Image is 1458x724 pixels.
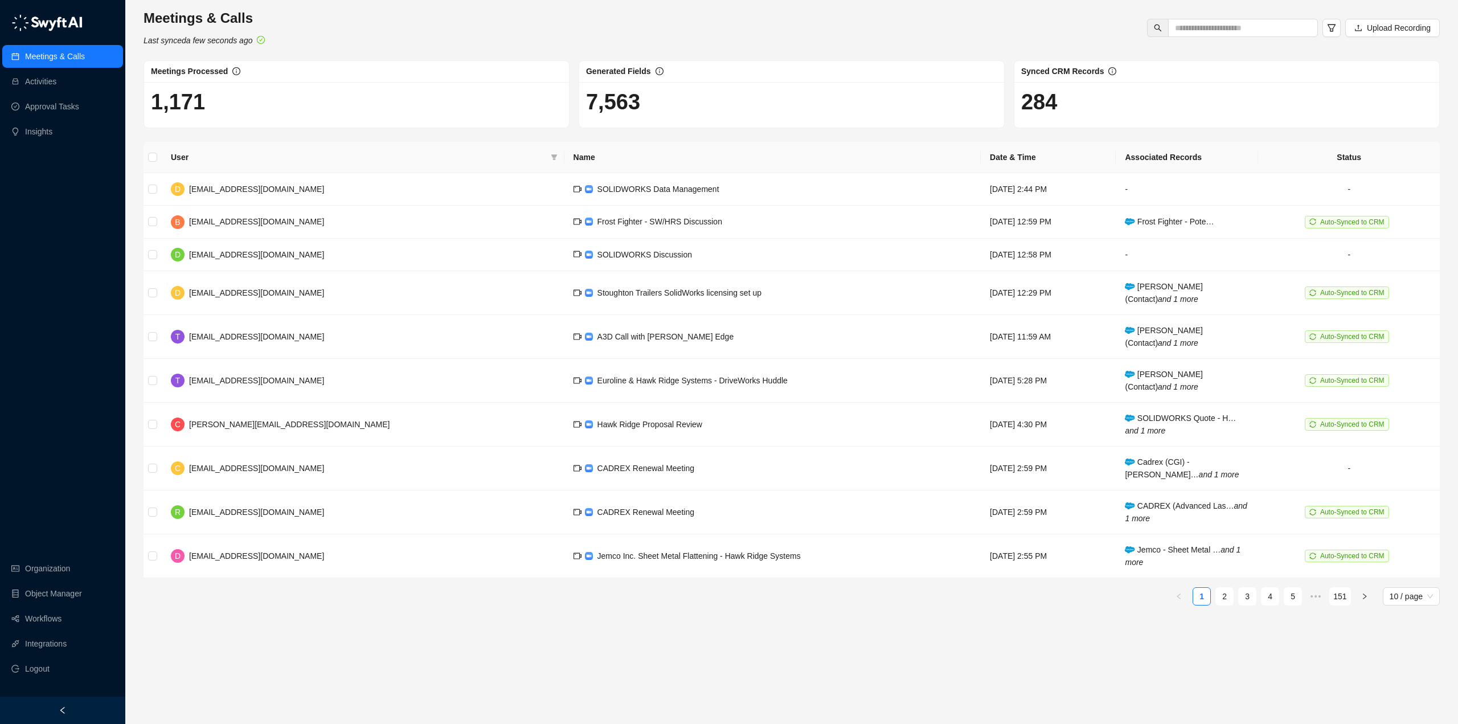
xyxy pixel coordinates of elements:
li: Next Page [1355,587,1374,606]
span: info-circle [656,67,664,75]
i: and 1 more [1125,545,1240,567]
span: sync [1309,377,1316,384]
span: video-camera [574,420,581,428]
span: ••• [1307,587,1325,606]
span: Synced CRM Records [1021,67,1104,76]
span: Generated Fields [586,67,651,76]
span: B [175,216,180,228]
span: Jemco Inc. Sheet Metal Flattening - Hawk Ridge Systems [597,551,801,561]
i: and 1 more [1158,382,1198,391]
span: D [175,183,181,195]
li: 1 [1193,587,1211,606]
i: and 1 more [1158,294,1198,304]
span: video-camera [574,185,581,193]
li: Previous Page [1170,587,1188,606]
a: 2 [1216,588,1233,605]
a: 3 [1239,588,1256,605]
a: 1 [1193,588,1210,605]
img: zoom-DkfWWZB2.png [585,508,593,516]
span: T [175,374,181,387]
a: 4 [1262,588,1279,605]
a: Object Manager [25,582,82,605]
span: info-circle [232,67,240,75]
a: Workflows [25,607,62,630]
span: [EMAIL_ADDRESS][DOMAIN_NAME] [189,464,324,473]
span: [EMAIL_ADDRESS][DOMAIN_NAME] [189,185,324,194]
span: check-circle [257,36,265,44]
span: Frost Fighter - Pote… [1125,217,1214,226]
li: Next 5 Pages [1307,587,1325,606]
a: Integrations [25,632,67,655]
img: zoom-DkfWWZB2.png [585,552,593,560]
span: [PERSON_NAME] (Contact) [1125,326,1203,347]
td: - [1258,173,1440,206]
span: info-circle [1108,67,1116,75]
span: CADREX Renewal Meeting [597,508,694,517]
span: video-camera [574,250,581,258]
span: SOLIDWORKS Data Management [597,185,719,194]
span: Logout [25,657,50,680]
button: Upload Recording [1345,19,1440,37]
td: [DATE] 2:55 PM [981,534,1116,578]
iframe: Open customer support [1422,686,1452,717]
li: 2 [1215,587,1234,606]
span: Hawk Ridge Proposal Review [597,420,702,429]
td: - [1258,239,1440,271]
span: Auto-Synced to CRM [1320,218,1385,226]
a: Approval Tasks [25,95,79,118]
td: [DATE] 12:58 PM [981,239,1116,271]
a: Activities [25,70,56,93]
h1: 7,563 [586,89,997,115]
span: Frost Fighter - SW/HRS Discussion [597,217,722,226]
span: Upload Recording [1367,22,1431,34]
td: [DATE] 2:59 PM [981,447,1116,490]
span: Stoughton Trailers SolidWorks licensing set up [597,288,761,297]
span: left [59,706,67,714]
span: T [175,330,181,343]
img: zoom-DkfWWZB2.png [585,218,593,226]
span: video-camera [574,552,581,560]
img: zoom-DkfWWZB2.png [585,185,593,193]
button: right [1355,587,1374,606]
td: - [1116,239,1258,271]
span: filter [548,149,560,166]
span: sync [1309,421,1316,428]
img: zoom-DkfWWZB2.png [585,377,593,385]
li: 3 [1238,587,1256,606]
div: Page Size [1383,587,1440,606]
span: A3D Call with [PERSON_NAME] Edge [597,332,734,341]
span: Euroline & Hawk Ridge Systems - DriveWorks Huddle [597,376,788,385]
span: [PERSON_NAME][EMAIL_ADDRESS][DOMAIN_NAME] [189,420,390,429]
span: video-camera [574,289,581,297]
span: video-camera [574,333,581,341]
span: CADREX (Advanced Las… [1125,501,1247,523]
span: search [1154,24,1162,32]
img: logo-05li4sbe.png [11,14,83,31]
td: [DATE] 5:28 PM [981,359,1116,403]
span: sync [1309,333,1316,340]
span: R [175,506,181,518]
a: 5 [1284,588,1301,605]
span: C [175,462,181,475]
span: [EMAIL_ADDRESS][DOMAIN_NAME] [189,508,324,517]
span: 10 / page [1390,588,1433,605]
td: [DATE] 4:30 PM [981,403,1116,447]
th: Associated Records [1116,142,1258,173]
img: zoom-DkfWWZB2.png [585,333,593,341]
td: - [1116,173,1258,206]
li: 5 [1284,587,1302,606]
a: 151 [1330,588,1350,605]
td: [DATE] 12:59 PM [981,206,1116,238]
span: logout [11,665,19,673]
span: [PERSON_NAME] (Contact) [1125,282,1203,304]
span: [EMAIL_ADDRESS][DOMAIN_NAME] [189,551,324,561]
span: left [1176,593,1182,600]
i: and 1 more [1125,501,1247,523]
span: Auto-Synced to CRM [1320,420,1385,428]
span: User [171,151,546,163]
span: [PERSON_NAME] (Contact) [1125,370,1203,391]
span: Cadrex (CGI) - [PERSON_NAME]… [1125,457,1239,479]
span: upload [1354,24,1362,32]
span: sync [1309,509,1316,516]
span: sync [1309,218,1316,225]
